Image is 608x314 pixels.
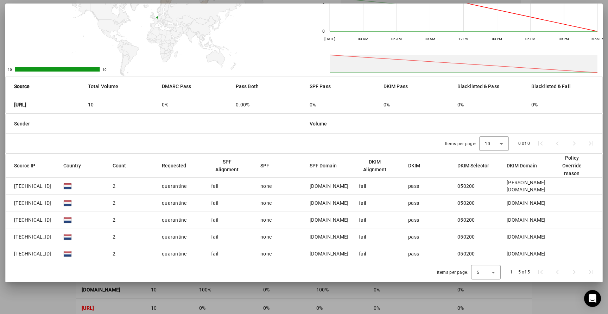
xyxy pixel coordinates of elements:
[378,96,452,113] mat-cell: 0%
[8,68,12,72] text: 10
[63,199,72,207] img: blank.gif
[260,162,269,170] div: SPF
[507,162,543,170] div: DKIM Domain
[260,250,272,257] div: none
[310,216,348,223] div: [DOMAIN_NAME]
[304,114,602,134] mat-header-cell: Volume
[107,211,156,228] mat-cell: 2
[408,250,419,257] div: pass
[14,233,51,240] span: [TECHNICAL_ID]
[14,101,26,108] strong: [URL]
[353,228,403,245] mat-cell: fail
[156,228,205,245] mat-cell: quarantine
[556,154,588,177] div: Policy Override reason
[322,29,325,34] text: 0
[510,269,530,276] div: 1 – 5 of 5
[63,162,87,170] div: Country
[63,233,72,241] img: blank.gif
[14,82,30,90] strong: Source
[559,37,569,41] text: 09 PM
[507,162,537,170] div: DKIM Domain
[156,245,205,262] mat-cell: quarantine
[102,68,107,72] text: 10
[408,162,426,170] div: DKIM
[408,233,419,240] div: pass
[156,195,205,211] mat-cell: quarantine
[408,216,419,223] div: pass
[107,178,156,195] mat-cell: 2
[211,158,249,173] div: SPF Alignment
[63,182,72,190] img: blank.gif
[82,76,156,96] mat-header-cell: Total Volume
[260,199,272,207] div: none
[205,211,255,228] mat-cell: fail
[457,183,475,190] div: 050200
[359,158,397,173] div: DKIM Alignment
[107,195,156,211] mat-cell: 2
[353,211,403,228] mat-cell: fail
[260,233,272,240] div: none
[156,96,230,113] mat-cell: 0%
[425,37,435,41] text: 09 AM
[507,199,545,207] div: [DOMAIN_NAME]
[162,162,192,170] div: Requested
[82,96,156,113] mat-cell: 10
[591,37,604,41] text: Mon 06
[457,250,475,257] div: 050200
[205,178,255,195] mat-cell: fail
[310,250,348,257] div: [DOMAIN_NAME]
[310,183,348,190] div: [DOMAIN_NAME]
[353,195,403,211] mat-cell: fail
[310,162,343,170] div: SPF Domain
[14,162,42,170] div: Source IP
[492,37,502,41] text: 03 PM
[457,199,475,207] div: 050200
[507,250,545,257] div: [DOMAIN_NAME]
[230,96,304,113] mat-cell: 0.00%
[63,162,81,170] div: Country
[457,162,489,170] div: DKIM Selector
[310,199,348,207] div: [DOMAIN_NAME]
[445,140,476,147] div: Items per page:
[63,216,72,224] img: blank.gif
[211,158,243,173] div: SPF Alignment
[156,178,205,195] mat-cell: quarantine
[457,162,495,170] div: DKIM Selector
[556,154,594,177] div: Policy Override reason
[260,162,275,170] div: SPF
[260,216,272,223] div: none
[485,141,490,146] span: 10
[378,76,452,96] mat-header-cell: DKIM Pass
[205,195,255,211] mat-cell: fail
[359,158,391,173] div: DKIM Alignment
[205,228,255,245] mat-cell: fail
[408,199,419,207] div: pass
[452,96,526,113] mat-cell: 0%
[156,76,230,96] mat-header-cell: DMARC Pass
[584,290,601,307] div: Open Intercom Messenger
[457,233,475,240] div: 050200
[14,250,51,257] span: [TECHNICAL_ID]
[408,183,419,190] div: pass
[437,269,468,276] div: Items per page:
[113,162,132,170] div: Count
[205,245,255,262] mat-cell: fail
[14,162,35,170] div: Source IP
[156,211,205,228] mat-cell: quarantine
[353,178,403,195] mat-cell: fail
[458,37,469,41] text: 12 PM
[304,76,378,96] mat-header-cell: SPF Pass
[63,250,72,258] img: blank.gif
[525,37,536,41] text: 06 PM
[14,216,51,223] span: [TECHNICAL_ID]
[353,245,403,262] mat-cell: fail
[310,162,337,170] div: SPF Domain
[304,96,378,113] mat-cell: 0%
[507,233,545,240] div: [DOMAIN_NAME]
[526,96,602,113] mat-cell: 0%
[6,114,304,134] mat-header-cell: Sender
[452,76,526,96] mat-header-cell: Blacklisted & Pass
[260,183,272,190] div: none
[408,162,420,170] div: DKIM
[358,37,368,41] text: 03 AM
